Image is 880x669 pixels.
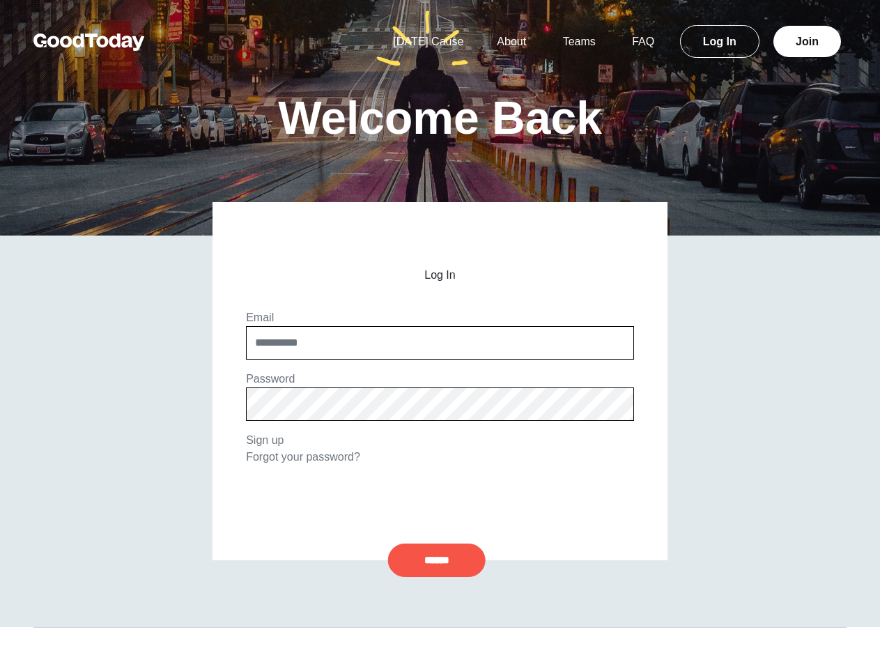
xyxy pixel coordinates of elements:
[278,95,602,141] h1: Welcome Back
[480,36,543,47] a: About
[615,36,671,47] a: FAQ
[246,451,360,463] a: Forgot your password?
[246,434,284,446] a: Sign up
[680,25,759,58] a: Log In
[546,36,612,47] a: Teams
[246,312,274,323] label: Email
[376,36,480,47] a: [DATE] Cause
[773,26,841,57] a: Join
[246,269,634,282] h2: Log In
[33,33,145,51] img: GoodToday
[246,373,295,385] label: Password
